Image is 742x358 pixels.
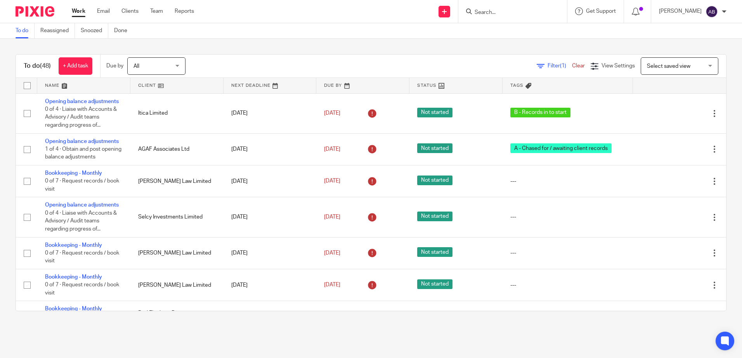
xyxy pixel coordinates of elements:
a: Work [72,7,85,15]
span: [DATE] [324,250,340,256]
span: Get Support [586,9,616,14]
td: Red Elephant Promotions Limited [130,301,224,333]
td: [DATE] [224,93,317,133]
span: [DATE] [324,214,340,220]
span: 0 of 7 · Request records / book visit [45,282,119,296]
a: + Add task [59,57,92,75]
span: (48) [40,63,51,69]
span: Not started [417,108,452,117]
div: --- [510,177,625,185]
td: Itica Limited [130,93,224,133]
td: [DATE] [224,237,317,269]
td: AGAF Associates Ltd [130,133,224,165]
p: [PERSON_NAME] [659,7,702,15]
span: 0 of 4 · Liaise with Accounts & Advisory / Audit teams regarding progress of... [45,107,117,128]
td: [DATE] [224,301,317,333]
span: [DATE] [324,179,340,184]
span: A - Chased for / awaiting client records [510,143,612,153]
a: Bookkeeping - Monthly [45,306,102,312]
a: Clear [572,63,585,69]
span: B - Records in to start [510,108,570,117]
td: [PERSON_NAME] Law Limited [130,237,224,269]
span: Not started [417,247,452,257]
td: [PERSON_NAME] Law Limited [130,165,224,197]
img: Pixie [16,6,54,17]
a: Opening balance adjustments [45,99,119,104]
span: 1 of 4 · Obtain and post opening balance adjustments [45,146,121,160]
span: Filter [548,63,572,69]
div: --- [510,281,625,289]
div: --- [510,249,625,257]
a: Snoozed [81,23,108,38]
span: [DATE] [324,282,340,288]
td: [DATE] [224,165,317,197]
a: Email [97,7,110,15]
div: --- [510,213,625,221]
a: Clients [121,7,139,15]
h1: To do [24,62,51,70]
span: [DATE] [324,146,340,152]
td: [PERSON_NAME] Law Limited [130,269,224,301]
span: All [133,64,139,69]
a: Opening balance adjustments [45,139,119,144]
a: Bookkeeping - Monthly [45,274,102,280]
td: [DATE] [224,269,317,301]
span: Not started [417,176,452,185]
span: View Settings [602,63,635,69]
td: [DATE] [224,197,317,237]
a: Bookkeeping - Monthly [45,170,102,176]
span: Not started [417,279,452,289]
a: Team [150,7,163,15]
a: Bookkeeping - Monthly [45,243,102,248]
span: 0 of 4 · Liaise with Accounts & Advisory / Audit teams regarding progress of... [45,210,117,232]
a: To do [16,23,35,38]
td: [DATE] [224,133,317,165]
input: Search [474,9,544,16]
a: Reassigned [40,23,75,38]
span: Select saved view [647,64,690,69]
span: 0 of 7 · Request records / book visit [45,250,119,264]
a: Reports [175,7,194,15]
span: 0 of 7 · Request records / book visit [45,179,119,192]
img: svg%3E [706,5,718,18]
span: Not started [417,143,452,153]
span: (1) [560,63,566,69]
td: Selcy Investments Limited [130,197,224,237]
a: Done [114,23,133,38]
a: Opening balance adjustments [45,202,119,208]
span: Tags [510,83,524,88]
p: Due by [106,62,123,70]
span: Not started [417,212,452,221]
span: [DATE] [324,110,340,116]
